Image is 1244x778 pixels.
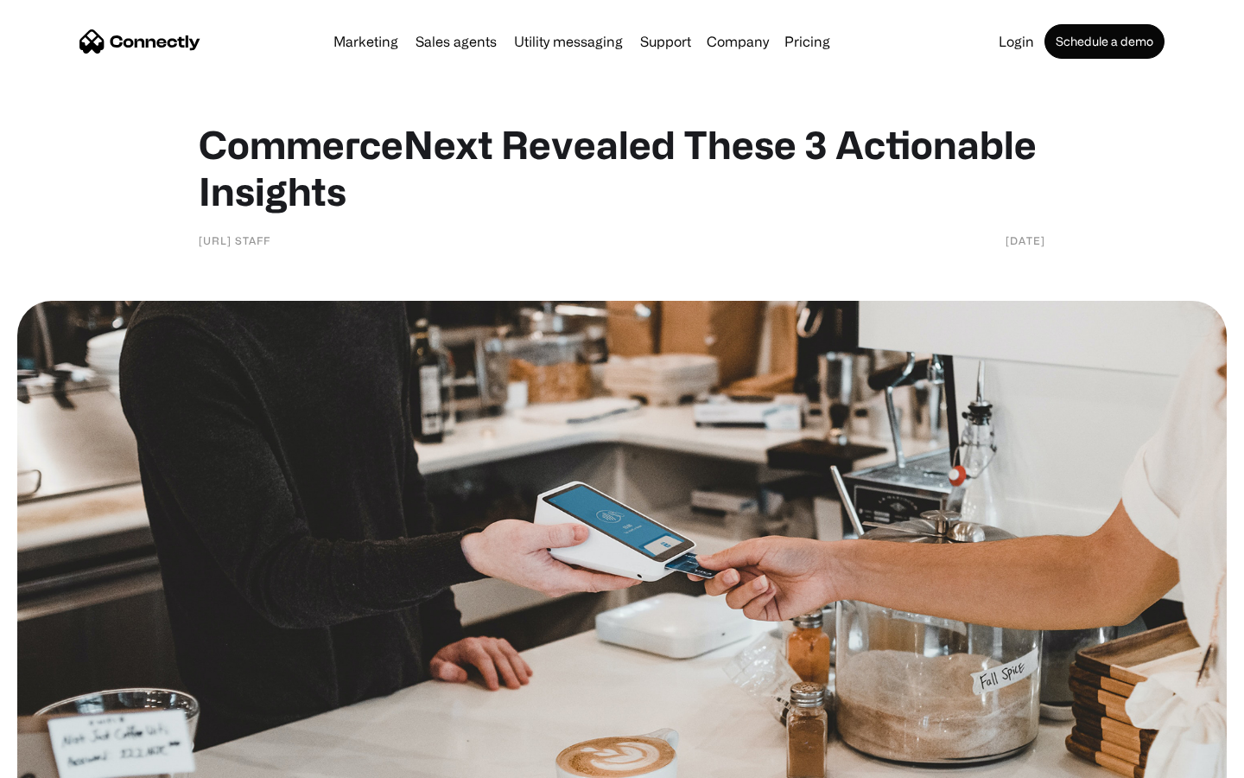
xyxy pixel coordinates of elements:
[1006,232,1045,249] div: [DATE]
[633,35,698,48] a: Support
[17,748,104,772] aside: Language selected: English
[507,35,630,48] a: Utility messaging
[35,748,104,772] ul: Language list
[1044,24,1165,59] a: Schedule a demo
[327,35,405,48] a: Marketing
[199,232,270,249] div: [URL] Staff
[199,121,1045,214] h1: CommerceNext Revealed These 3 Actionable Insights
[992,35,1041,48] a: Login
[777,35,837,48] a: Pricing
[707,29,769,54] div: Company
[409,35,504,48] a: Sales agents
